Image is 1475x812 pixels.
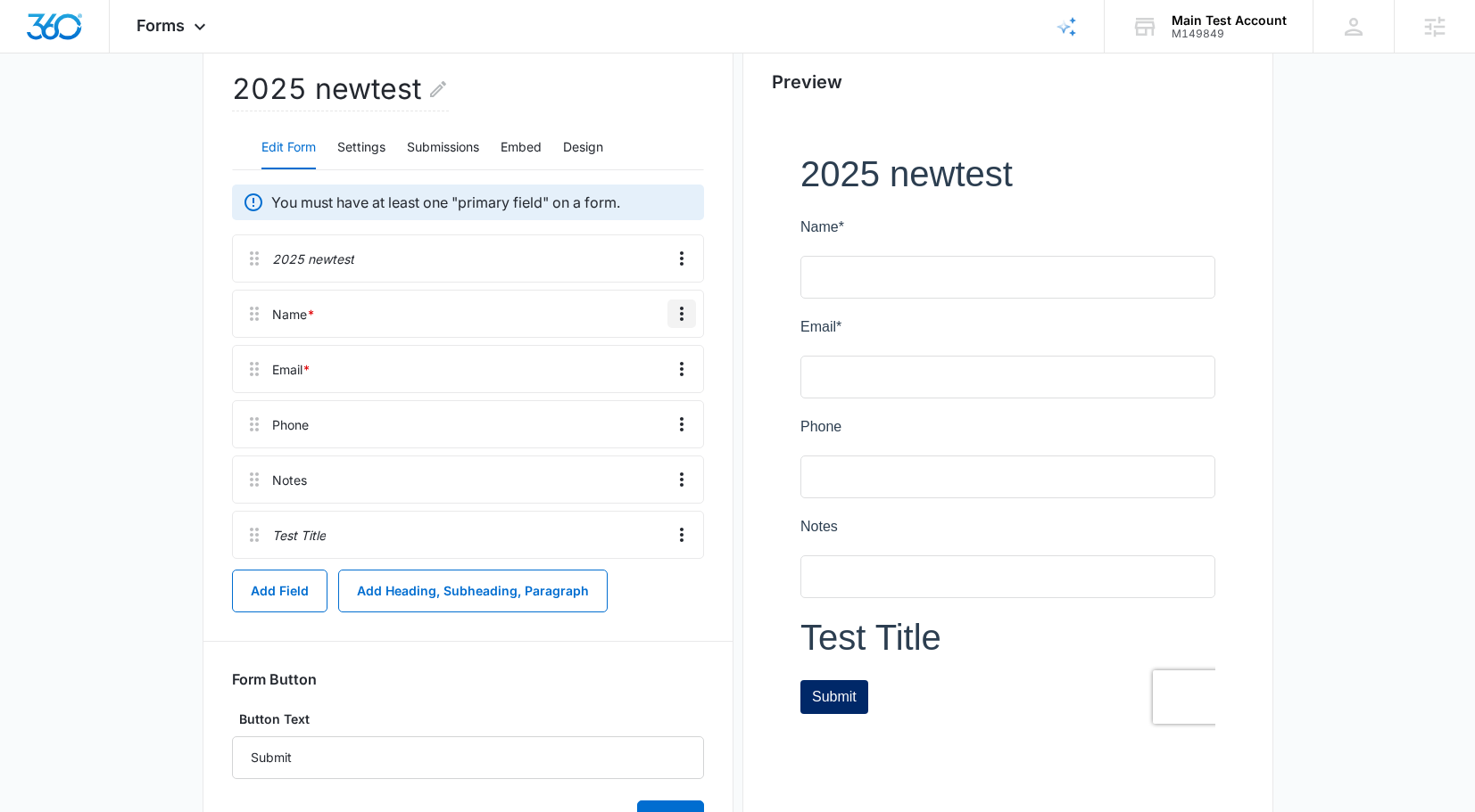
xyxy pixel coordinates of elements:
[261,127,316,169] button: Edit Form
[563,127,603,169] button: Design
[272,305,315,324] div: Name
[1172,28,1287,40] div: account id
[272,360,311,379] div: Email
[352,518,581,571] iframe: reCAPTCHA
[272,250,354,268] p: 2025 newtest
[232,570,327,612] button: Add Field
[667,521,696,549] button: Overflow Menu
[338,570,608,612] button: Add Heading, Subheading, Paragraph
[667,410,696,439] button: Overflow Menu
[12,537,56,552] span: Submit
[272,471,307,489] div: Notes
[427,68,449,111] button: Edit Form Name
[667,465,696,494] button: Overflow Menu
[667,355,696,383] button: Overflow Menu
[232,670,317,688] h3: Form Button
[137,16,185,35] span: Forms
[667,244,696,273] button: Overflow Menu
[271,192,620,213] p: You must have at least one "primary field" on a form.
[232,68,449,111] h2: 2025 newtest
[667,299,696,328] button: Overflow Menu
[1172,13,1287,28] div: account name
[272,415,309,434] div: Phone
[407,127,479,169] button: Submissions
[337,127,385,169] button: Settings
[501,127,542,169] button: Embed
[272,526,326,545] p: Test Title
[772,69,1244,95] h2: Preview
[232,709,704,729] label: Button Text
